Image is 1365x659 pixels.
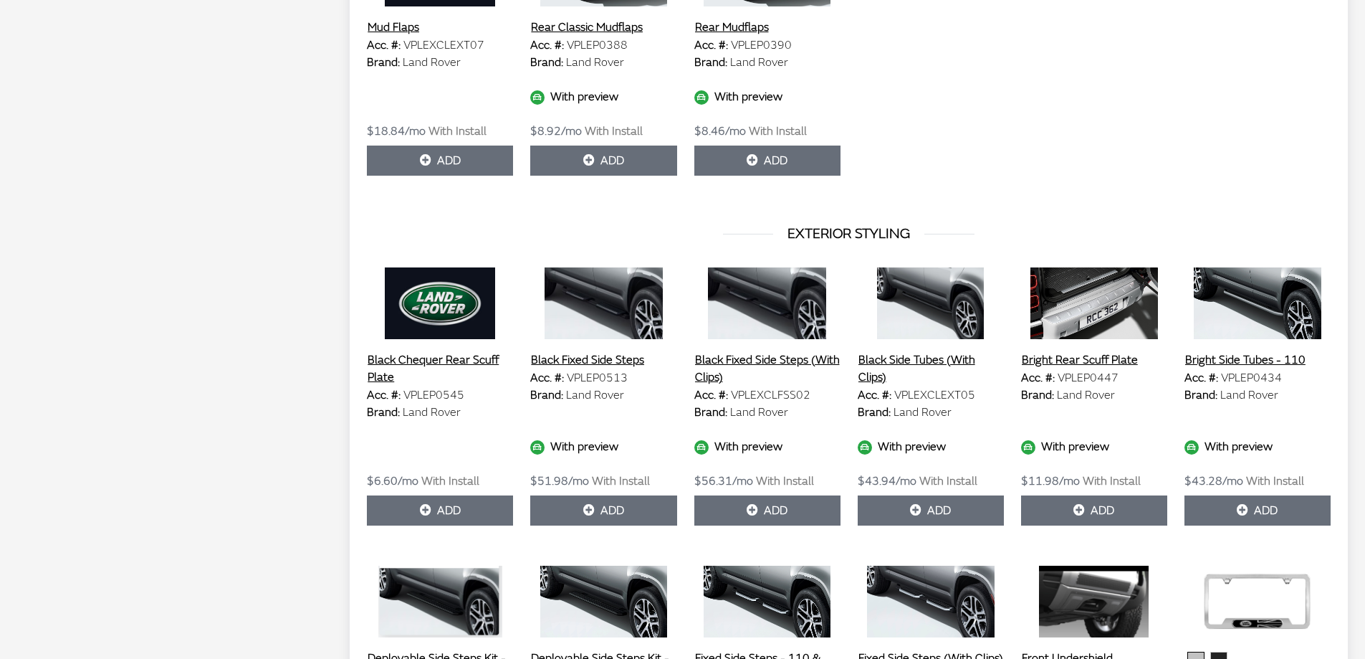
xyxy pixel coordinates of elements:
span: VPLEXCLFSS02 [731,388,810,402]
span: With Install [749,124,807,138]
span: Land Rover [566,388,624,402]
div: With preview [694,88,840,105]
img: Image for Black Fixed Side Steps (With Clips) [694,267,840,339]
button: Bright Rear Scuff Plate [1021,351,1139,369]
button: Rear Mudflaps [694,18,770,37]
div: With preview [1021,438,1167,455]
span: VPLEP0513 [567,371,628,385]
button: Mud Flaps [367,18,420,37]
span: Land Rover [894,405,952,419]
img: Image for Front Undershield [1021,566,1167,637]
button: Black Chequer Rear Scuff Plate [367,351,513,387]
label: Acc. #: [367,37,401,54]
label: Brand: [694,54,727,71]
button: Add [1021,496,1167,526]
button: Add [1184,496,1331,526]
span: $56.31/mo [694,474,753,488]
img: Image for Fixed Side Steps - 110 &amp; 130 [694,566,840,637]
label: Acc. #: [530,37,564,54]
button: Rear Classic Mudflaps [530,18,643,37]
div: With preview [1184,438,1331,455]
label: Acc. #: [694,387,728,404]
span: With Install [428,124,487,138]
div: With preview [694,438,840,455]
span: VPLEP0388 [567,38,628,52]
span: With Install [421,474,479,488]
button: Black Fixed Side Steps (With Clips) [694,351,840,387]
span: $43.28/mo [1184,474,1243,488]
label: Brand: [1184,387,1217,404]
label: Brand: [694,404,727,421]
button: Black Fixed Side Steps [530,351,645,369]
span: With Install [585,124,643,138]
label: Brand: [530,54,563,71]
button: Black Side Tubes (With Clips) [858,351,1004,387]
img: Image for Black Fixed Side Steps [530,267,676,339]
button: Add [367,146,513,176]
span: Land Rover [403,405,461,419]
div: With preview [530,88,676,105]
img: Image for License Plate Frame - Land Rover logo with Black Union Jack, Polished Steel [1184,566,1331,637]
span: Land Rover [1057,388,1115,402]
img: Image for Bright Rear Scuff Plate [1021,267,1167,339]
span: $8.46/mo [694,124,746,138]
label: Acc. #: [1184,369,1218,387]
span: $8.92/mo [530,124,582,138]
img: Image for Deployable Side Steps Kit - 110, for vehicles without Retailer Fitted Towing, 23MY onwards [530,566,676,637]
span: $6.60/mo [367,474,418,488]
span: Land Rover [1220,388,1278,402]
button: Bright Side Tubes - 110 [1184,351,1306,369]
span: VPLEXCLEXT07 [403,38,484,52]
label: Brand: [367,54,400,71]
img: Image for Fixed Side Steps (With Clips) [858,566,1004,637]
span: Land Rover [730,405,788,419]
label: Acc. #: [694,37,728,54]
label: Brand: [858,404,891,421]
span: Land Rover [403,55,461,70]
div: With preview [858,438,1004,455]
h3: EXTERIOR STYLING [367,223,1331,245]
img: Image for Bright Side Tubes - 110 [1184,267,1331,339]
img: Image for Deployable Side Steps Kit - 110, for vehicles with Retailer Fitted Towing, 23MY onwards [367,566,513,637]
span: With Install [1246,474,1304,488]
span: Land Rover [566,55,624,70]
label: Brand: [367,404,400,421]
button: Add [694,146,840,176]
span: $51.98/mo [530,474,589,488]
label: Brand: [1021,387,1054,404]
div: With preview [530,438,676,455]
span: VPLEP0390 [731,38,792,52]
span: VPLEP0545 [403,388,464,402]
span: VPLEP0434 [1221,371,1282,385]
span: $11.98/mo [1021,474,1080,488]
label: Acc. #: [530,369,564,387]
span: $43.94/mo [858,474,916,488]
button: Add [367,496,513,526]
label: Brand: [530,387,563,404]
label: Acc. #: [858,387,891,404]
label: Acc. #: [367,387,401,404]
button: Add [530,146,676,176]
span: With Install [1083,474,1141,488]
span: With Install [919,474,977,488]
span: VPLEXCLEXT05 [894,388,975,402]
img: Image for Black Chequer Rear Scuff Plate [367,267,513,339]
span: With Install [756,474,814,488]
span: $18.84/mo [367,124,426,138]
span: Land Rover [730,55,788,70]
button: Add [694,496,840,526]
span: With Install [592,474,650,488]
button: Add [530,496,676,526]
label: Acc. #: [1021,369,1055,387]
button: Add [858,496,1004,526]
img: Image for Black Side Tubes (With Clips) [858,267,1004,339]
span: VPLEP0447 [1058,371,1119,385]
